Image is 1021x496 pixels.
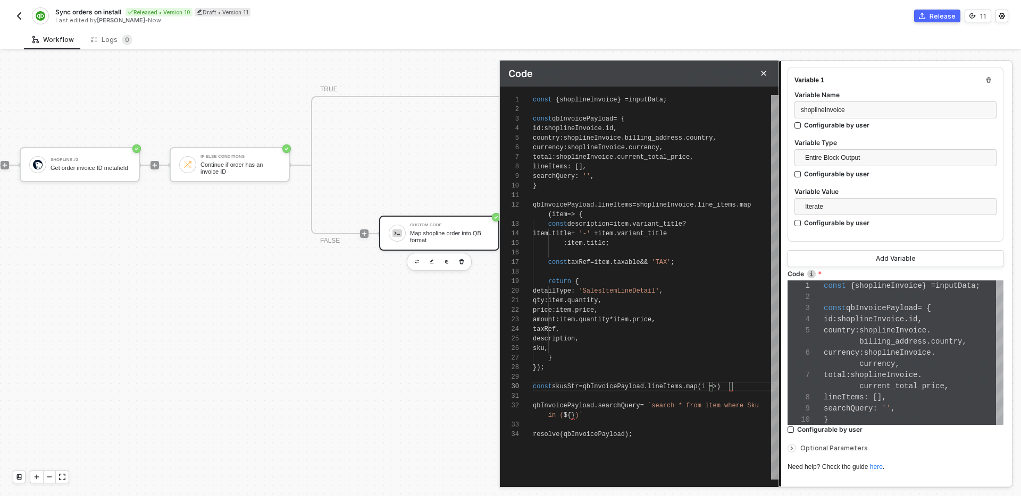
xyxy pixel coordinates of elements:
[864,393,868,401] span: :
[613,230,617,237] span: .
[500,143,519,152] div: 6
[788,314,810,325] div: 4
[709,383,716,390] span: =>
[500,258,519,267] div: 17
[533,431,559,438] span: resolve
[859,348,864,357] span: :
[59,474,65,480] span: icon-expand
[788,403,810,414] div: 9
[824,404,873,413] span: searchQuery
[625,431,632,438] span: );
[545,345,548,352] span: ,
[648,402,759,409] span: `search * from item where Sku
[500,248,519,258] div: 16
[789,445,795,451] span: icon-arrow-right-small
[740,201,751,209] span: map
[500,133,519,143] div: 5
[788,370,810,381] div: 7
[571,230,575,237] span: +
[598,402,640,409] span: searchQuery
[500,363,519,372] div: 28
[545,297,548,304] span: :
[891,404,895,413] span: ,
[962,337,966,346] span: ,
[629,144,659,151] span: currency
[617,96,621,104] span: }
[533,383,552,390] span: const
[671,259,674,266] span: ;
[579,287,659,295] span: 'SalesItemLineDetail'
[548,211,552,218] span: (
[533,230,548,237] span: item
[613,220,629,228] span: item
[556,306,571,314] span: item
[859,360,895,368] span: currency
[824,371,846,379] span: total
[500,267,519,277] div: 18
[55,7,121,16] span: Sync orders on install
[717,383,721,390] span: )
[606,125,613,132] span: id
[824,415,828,424] span: }
[625,96,629,104] span: =
[613,115,617,123] span: =
[548,297,564,304] span: item
[564,144,567,151] span: :
[579,316,609,323] span: quantity
[552,153,556,161] span: :
[682,134,686,142] span: .
[999,13,1005,19] span: icon-settings
[976,281,980,290] span: ;
[805,150,990,166] span: Entire Block Output
[500,296,519,305] div: 21
[693,201,697,209] span: .
[552,230,571,237] span: title
[613,259,640,266] span: taxable
[935,281,976,290] span: inputData
[944,382,949,390] span: ,
[701,383,705,390] span: i
[797,425,863,434] div: Configurable by user
[788,250,1003,267] button: Add Variable
[533,335,575,343] span: description
[859,337,926,346] span: billing_address
[500,191,519,200] div: 11
[837,315,904,323] span: shoplineInvoice
[552,306,556,314] span: :
[859,326,926,335] span: shoplineInvoice
[545,125,602,132] span: shoplineInvoice
[122,35,132,45] sup: 0
[500,277,519,286] div: 19
[594,259,609,266] span: item
[598,230,613,237] span: item
[909,315,918,323] span: id
[533,287,571,295] span: detailType
[500,229,519,238] div: 14
[632,220,682,228] span: variant_title
[895,360,899,368] span: ,
[855,326,859,335] span: :
[651,259,671,266] span: 'TAX'
[659,144,663,151] span: ,
[788,269,1003,278] label: Code
[91,35,132,45] div: Logs
[500,344,519,353] div: 26
[594,306,598,314] span: ,
[682,383,686,390] span: .
[824,281,846,290] span: const
[15,12,23,20] img: back
[579,383,582,390] span: =
[629,220,632,228] span: .
[46,474,53,480] span: icon-minus
[602,125,606,132] span: .
[559,134,563,142] span: :
[788,347,810,358] div: 6
[500,124,519,133] div: 4
[533,144,564,151] span: currency
[914,10,960,22] button: Release
[567,163,571,170] span: :
[969,13,976,19] span: icon-versioning
[870,463,883,471] a: here
[548,278,571,285] span: return
[583,173,590,180] span: ''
